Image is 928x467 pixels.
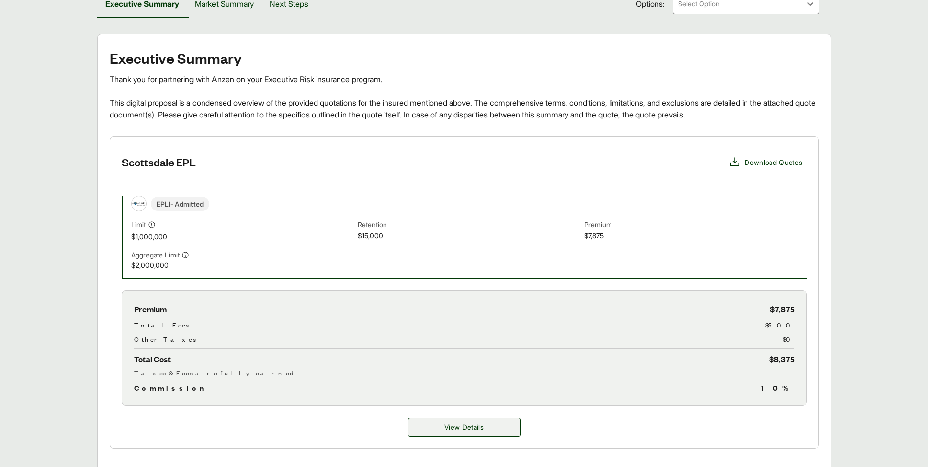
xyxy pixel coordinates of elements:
[151,197,209,211] span: EPLI - Admitted
[408,418,521,437] a: Scottsdale EPL details
[745,157,802,167] span: Download Quotes
[725,152,806,172] button: Download Quotes
[134,334,196,344] span: Other Taxes
[131,232,354,242] span: $1,000,000
[110,73,819,120] div: Thank you for partnering with Anzen on your Executive Risk insurance program. This digital propos...
[134,368,794,378] div: Taxes & Fees are fully earned.
[134,303,167,316] span: Premium
[131,219,146,230] span: Limit
[358,231,580,242] span: $15,000
[444,422,484,432] span: View Details
[134,352,171,366] span: Total Cost
[765,320,794,330] span: $500
[110,50,819,66] h2: Executive Summary
[783,334,794,344] span: $0
[122,155,196,169] h3: Scottsdale EPL
[761,382,794,394] span: 10 %
[584,219,807,231] span: Premium
[584,231,807,242] span: $7,875
[132,196,146,211] img: Scottsdale
[134,382,208,394] span: Commission
[358,219,580,231] span: Retention
[131,260,354,270] span: $2,000,000
[408,418,521,437] button: View Details
[131,250,180,260] span: Aggregate Limit
[769,352,794,366] span: $8,375
[770,303,794,316] span: $7,875
[134,320,189,330] span: Total Fees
